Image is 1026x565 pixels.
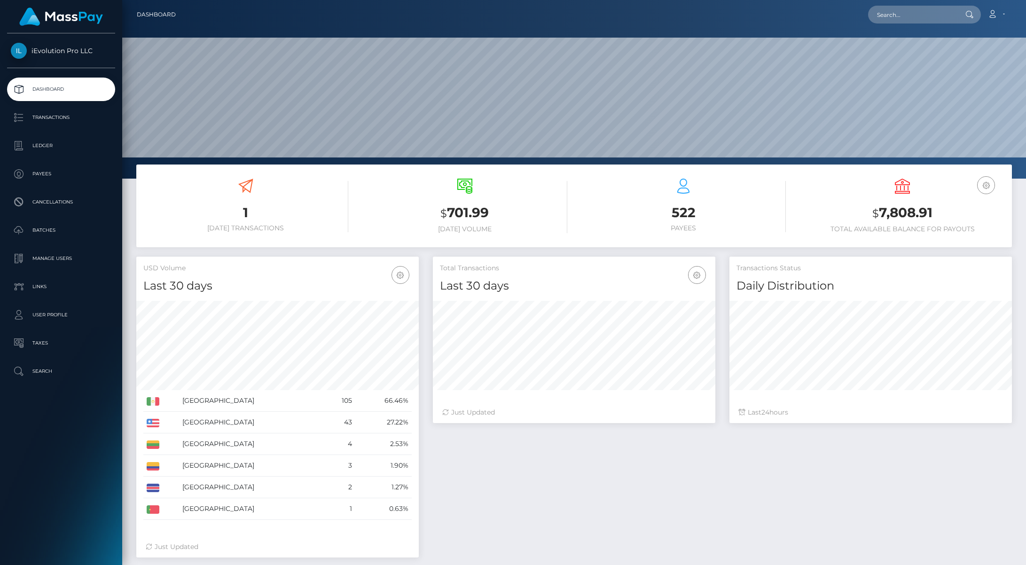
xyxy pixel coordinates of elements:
div: Last hours [739,408,1003,417]
td: 3 [324,455,355,477]
h4: Last 30 days [440,278,708,294]
h5: Total Transactions [440,264,708,273]
a: Links [7,275,115,298]
h3: 7,808.91 [800,204,1005,223]
td: 1 [324,498,355,520]
img: PT.png [147,505,159,514]
h6: [DATE] Transactions [143,224,348,232]
p: Search [11,364,111,378]
p: User Profile [11,308,111,322]
p: Payees [11,167,111,181]
p: Cancellations [11,195,111,209]
a: Payees [7,162,115,186]
td: [GEOGRAPHIC_DATA] [179,412,324,433]
a: Taxes [7,331,115,355]
a: Cancellations [7,190,115,214]
td: 4 [324,433,355,455]
h6: Total Available Balance for Payouts [800,225,1005,233]
h5: USD Volume [143,264,412,273]
a: Batches [7,219,115,242]
p: Batches [11,223,111,237]
h6: Payees [581,224,786,232]
td: [GEOGRAPHIC_DATA] [179,477,324,498]
td: 2.53% [355,433,412,455]
a: Transactions [7,106,115,129]
small: $ [440,207,447,220]
p: Taxes [11,336,111,350]
div: Just Updated [146,542,409,552]
p: Links [11,280,111,294]
td: 66.46% [355,390,412,412]
td: 1.27% [355,477,412,498]
h3: 701.99 [362,204,567,223]
img: MX.png [147,397,159,406]
p: Ledger [11,139,111,153]
td: [GEOGRAPHIC_DATA] [179,390,324,412]
h5: Transactions Status [736,264,1005,273]
td: 1.90% [355,455,412,477]
div: Just Updated [442,408,706,417]
td: 0.63% [355,498,412,520]
span: 24 [761,408,769,416]
a: Manage Users [7,247,115,270]
span: iEvolution Pro LLC [7,47,115,55]
td: 105 [324,390,355,412]
img: CR.png [147,484,159,492]
img: iEvolution Pro LLC [11,43,27,59]
h3: 522 [581,204,786,222]
h4: Last 30 days [143,278,412,294]
img: CO.png [147,462,159,471]
a: Dashboard [137,5,176,24]
small: $ [872,207,879,220]
img: LT.png [147,440,159,449]
a: User Profile [7,303,115,327]
td: 27.22% [355,412,412,433]
td: [GEOGRAPHIC_DATA] [179,455,324,477]
a: Dashboard [7,78,115,101]
td: [GEOGRAPHIC_DATA] [179,498,324,520]
p: Dashboard [11,82,111,96]
h4: Daily Distribution [736,278,1005,294]
img: US.png [147,419,159,427]
p: Transactions [11,110,111,125]
td: [GEOGRAPHIC_DATA] [179,433,324,455]
td: 2 [324,477,355,498]
img: MassPay Logo [19,8,103,26]
input: Search... [868,6,956,24]
p: Manage Users [11,251,111,266]
a: Search [7,360,115,383]
h6: [DATE] Volume [362,225,567,233]
td: 43 [324,412,355,433]
h3: 1 [143,204,348,222]
a: Ledger [7,134,115,157]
